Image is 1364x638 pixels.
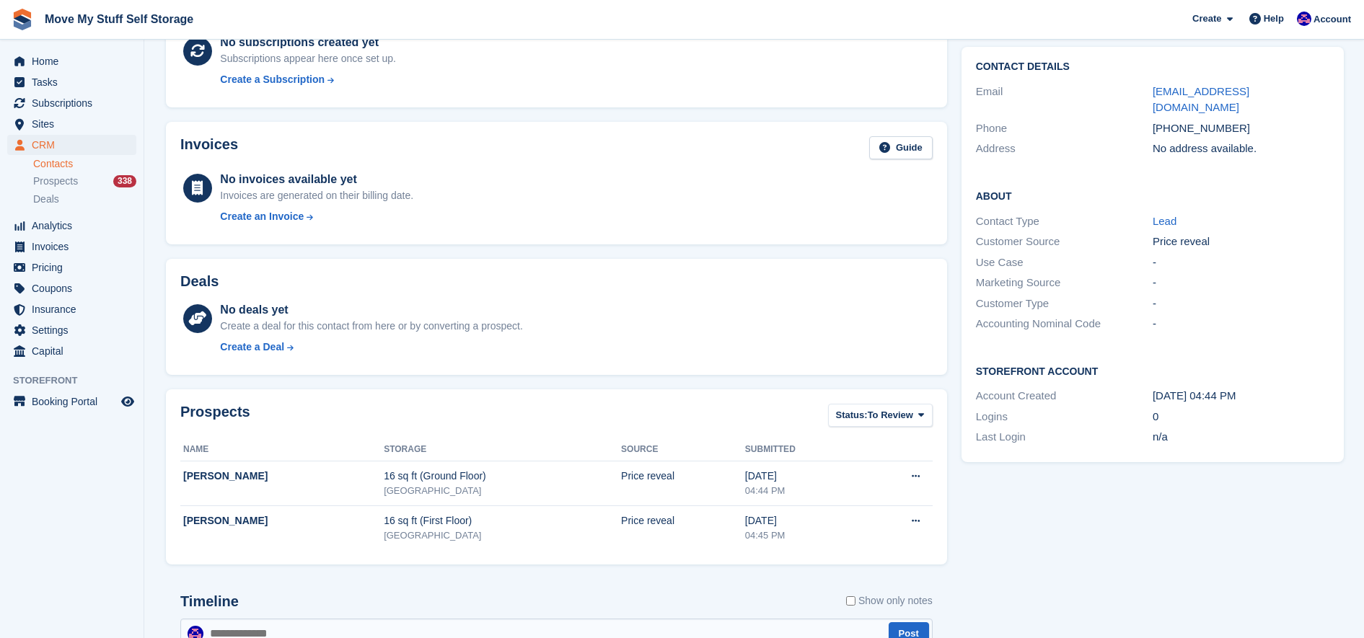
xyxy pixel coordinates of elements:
[1153,215,1176,227] a: Lead
[12,9,33,30] img: stora-icon-8386f47178a22dfd0bd8f6a31ec36ba5ce8667c1dd55bd0f319d3a0aa187defe.svg
[976,141,1153,157] div: Address
[220,319,522,334] div: Create a deal for this contact from here or by converting a prospect.
[32,236,118,257] span: Invoices
[7,341,136,361] a: menu
[1153,234,1329,250] div: Price reveal
[33,157,136,171] a: Contacts
[7,114,136,134] a: menu
[183,513,384,528] div: [PERSON_NAME]
[384,469,621,484] div: 16 sq ft (Ground Floor)
[976,84,1153,116] div: Email
[32,72,118,92] span: Tasks
[1153,296,1329,312] div: -
[745,528,863,543] div: 04:45 PM
[1153,316,1329,332] div: -
[220,301,522,319] div: No deals yet
[836,408,868,422] span: Status:
[976,363,1329,378] h2: Storefront Account
[7,72,136,92] a: menu
[1297,12,1311,26] img: Jade Whetnall
[976,296,1153,312] div: Customer Type
[113,175,136,187] div: 338
[745,484,863,498] div: 04:44 PM
[7,216,136,236] a: menu
[220,34,396,51] div: No subscriptions created yet
[868,408,913,422] span: To Review
[976,316,1153,332] div: Accounting Nominal Code
[745,469,863,484] div: [DATE]
[32,299,118,319] span: Insurance
[32,278,118,298] span: Coupons
[846,593,855,608] input: Show only notes
[32,93,118,113] span: Subscriptions
[220,72,396,87] a: Create a Subscription
[1153,409,1329,425] div: 0
[32,320,118,340] span: Settings
[976,61,1329,73] h2: Contact Details
[384,438,621,461] th: Storage
[976,254,1153,271] div: Use Case
[32,341,118,361] span: Capital
[976,275,1153,291] div: Marketing Source
[1153,388,1329,404] div: [DATE] 04:44 PM
[7,51,136,71] a: menu
[180,438,384,461] th: Name
[33,192,136,207] a: Deals
[220,209,413,224] a: Create an Invoice
[7,236,136,257] a: menu
[7,93,136,113] a: menu
[220,171,413,188] div: No invoices available yet
[745,513,863,528] div: [DATE]
[976,429,1153,446] div: Last Login
[183,469,384,484] div: [PERSON_NAME]
[1153,141,1329,157] div: No address available.
[828,404,933,427] button: Status: To Review
[220,209,304,224] div: Create an Invoice
[1153,275,1329,291] div: -
[1153,85,1249,114] a: [EMAIL_ADDRESS][DOMAIN_NAME]
[32,257,118,278] span: Pricing
[32,51,118,71] span: Home
[180,273,219,290] h2: Deals
[1153,120,1329,137] div: [PHONE_NUMBER]
[220,188,413,203] div: Invoices are generated on their billing date.
[621,469,745,484] div: Price reveal
[220,72,325,87] div: Create a Subscription
[7,320,136,340] a: menu
[621,513,745,528] div: Price reveal
[976,213,1153,230] div: Contact Type
[7,299,136,319] a: menu
[32,391,118,412] span: Booking Portal
[621,438,745,461] th: Source
[384,528,621,543] div: [GEOGRAPHIC_DATA]
[976,409,1153,425] div: Logins
[846,593,933,608] label: Show only notes
[13,373,144,388] span: Storefront
[32,114,118,134] span: Sites
[180,593,239,610] h2: Timeline
[33,174,136,189] a: Prospects 338
[976,120,1153,137] div: Phone
[220,340,522,355] a: Create a Deal
[119,393,136,410] a: Preview store
[220,51,396,66] div: Subscriptions appear here once set up.
[976,188,1329,203] h2: About
[976,234,1153,250] div: Customer Source
[39,7,199,31] a: Move My Stuff Self Storage
[384,484,621,498] div: [GEOGRAPHIC_DATA]
[1314,12,1351,27] span: Account
[1153,429,1329,446] div: n/a
[33,192,59,206] span: Deals
[1264,12,1284,26] span: Help
[869,136,933,160] a: Guide
[33,174,78,188] span: Prospects
[7,278,136,298] a: menu
[220,340,284,355] div: Create a Deal
[32,216,118,236] span: Analytics
[7,257,136,278] a: menu
[180,136,238,160] h2: Invoices
[7,391,136,412] a: menu
[180,404,250,430] h2: Prospects
[976,388,1153,404] div: Account Created
[1153,254,1329,271] div: -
